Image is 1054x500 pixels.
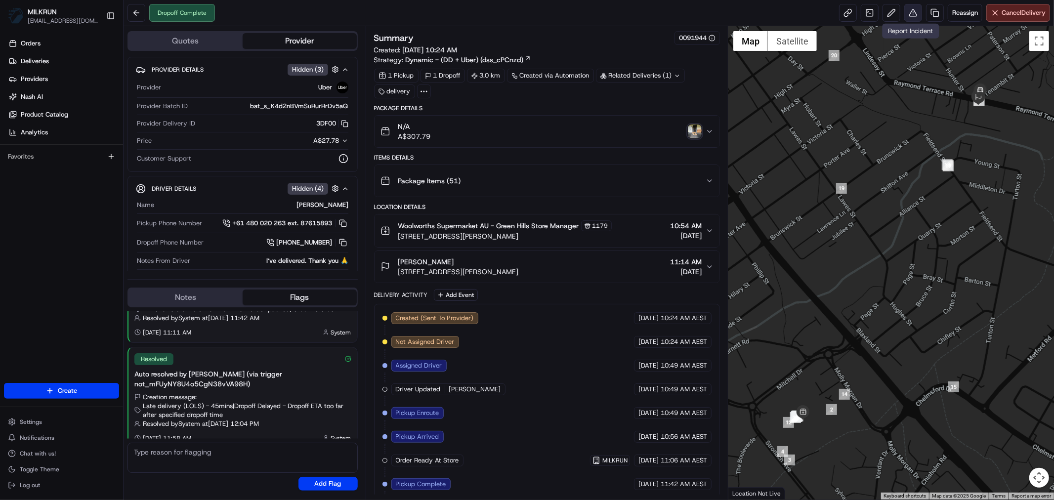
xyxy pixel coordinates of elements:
span: Pickup Arrived [396,432,439,441]
div: 13 [790,412,801,423]
span: [PERSON_NAME] [449,385,501,394]
div: Auto resolved by [PERSON_NAME] (via trigger not_mFUyNY8U4o5CgN38vVA98H) [134,369,351,389]
div: Location Details [374,203,720,211]
span: 10:24 AM AEST [661,314,707,323]
span: [DATE] [638,314,659,323]
div: 0091944 [679,34,716,42]
span: [DATE] [638,456,659,465]
span: Woolworths Supermarket AU - Green Hills Store Manager [398,221,579,231]
span: 10:49 AM AEST [661,361,707,370]
button: Package Items (51) [375,165,719,197]
span: Provider Batch ID [137,102,188,111]
a: Terms [992,493,1006,499]
span: Pickup Complete [396,480,446,489]
span: Notifications [20,434,54,442]
button: Notes [128,290,243,305]
button: [PERSON_NAME][STREET_ADDRESS][PERSON_NAME]11:14 AM[DATE] [375,251,719,283]
img: photo_proof_of_delivery image [688,125,702,138]
span: [STREET_ADDRESS][PERSON_NAME] [398,231,612,241]
div: Delivery Activity [374,291,428,299]
button: Keyboard shortcuts [884,493,926,500]
span: Package Items ( 51 ) [398,176,461,186]
button: Driver DetailsHidden (4) [136,180,349,197]
div: Items Details [374,154,720,162]
span: Providers [21,75,48,83]
a: +61 480 020 263 ext. 87615893 [222,218,348,229]
div: 8 [791,411,802,422]
button: Map camera controls [1029,468,1049,488]
span: Product Catalog [21,110,68,119]
span: 10:24 AM AEST [661,337,707,346]
span: Resolved by System [143,314,200,323]
div: I‘ve delivered. Thank you 🙏 [194,256,348,265]
span: Driver Details [152,185,196,193]
span: at [DATE] 12:04 PM [202,419,259,428]
button: Reassign [948,4,982,22]
button: Show satellite imagery [768,31,817,51]
button: Flags [243,290,357,305]
span: at [DATE] 11:42 AM [202,314,259,323]
div: Package Details [374,104,720,112]
span: Orders [21,39,41,48]
div: delivery [374,84,415,98]
div: 20 [829,50,840,61]
div: 14 [839,389,850,400]
button: N/AA$307.79photo_proof_of_delivery image [375,116,719,147]
span: 11:14 AM [670,257,702,267]
img: uber-new-logo.jpeg [337,82,348,93]
span: 10:54 AM [670,221,702,231]
a: Report a map error [1012,493,1051,499]
span: [DATE] [638,409,659,417]
button: Hidden (4) [288,182,341,195]
span: 10:56 AM AEST [661,432,707,441]
div: 4 [777,446,788,457]
span: [DATE] [638,361,659,370]
a: Providers [4,71,123,87]
span: [DATE] [638,432,659,441]
button: Show street map [733,31,768,51]
div: [PERSON_NAME] [158,201,348,209]
span: MILKRUN [602,457,628,464]
button: A$27.78 [261,136,348,145]
button: 3DF00 [317,119,348,128]
span: [EMAIL_ADDRESS][DOMAIN_NAME] [28,17,98,25]
button: Log out [4,478,119,492]
span: System [331,434,351,442]
span: Assigned Driver [396,361,442,370]
div: 12 [783,417,794,428]
span: System [331,329,351,336]
span: [DATE] 10:24 AM [403,45,458,54]
a: Open this area in Google Maps (opens a new window) [731,487,763,500]
span: Driver Updated [396,385,441,394]
button: Create [4,383,119,399]
span: Nash AI [21,92,43,101]
div: 2 [826,404,837,415]
span: Hidden ( 3 ) [292,65,324,74]
span: +61 480 020 263 ext. 87615893 [232,219,332,228]
span: bat_s_K4d2nBVmSuRurRrDv5aQ [251,102,348,111]
span: [PERSON_NAME] [398,257,454,267]
a: [PHONE_NUMBER] [266,237,348,248]
a: Orders [4,36,123,51]
span: Late delivery (LOLS) - 45mins | Dropoff Delayed - Dropoff ETA too far after specified dropoff time [143,402,351,419]
span: Not Assigned Driver [396,337,455,346]
span: 11:42 AM AEST [661,480,707,489]
span: Notes From Driver [137,256,190,265]
span: Pickup Phone Number [137,219,202,228]
span: Toggle Theme [20,465,59,473]
span: Dynamic - (DD + Uber) (dss_cPCnzd) [406,55,524,65]
button: Woolworths Supermarket AU - Green Hills Store Manager1179[STREET_ADDRESS][PERSON_NAME]10:54 AM[DATE] [375,214,719,247]
span: Created: [374,45,458,55]
span: Cancel Delivery [1002,8,1046,17]
a: Nash AI [4,89,123,105]
a: Created via Automation [507,69,594,83]
div: Strategy: [374,55,531,65]
h3: Summary [374,34,414,42]
a: Dynamic - (DD + Uber) (dss_cPCnzd) [406,55,531,65]
span: Uber [319,83,333,92]
span: [DATE] 11:11 AM [143,329,191,336]
button: Add Flag [298,477,358,491]
button: Hidden (3) [288,63,341,76]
